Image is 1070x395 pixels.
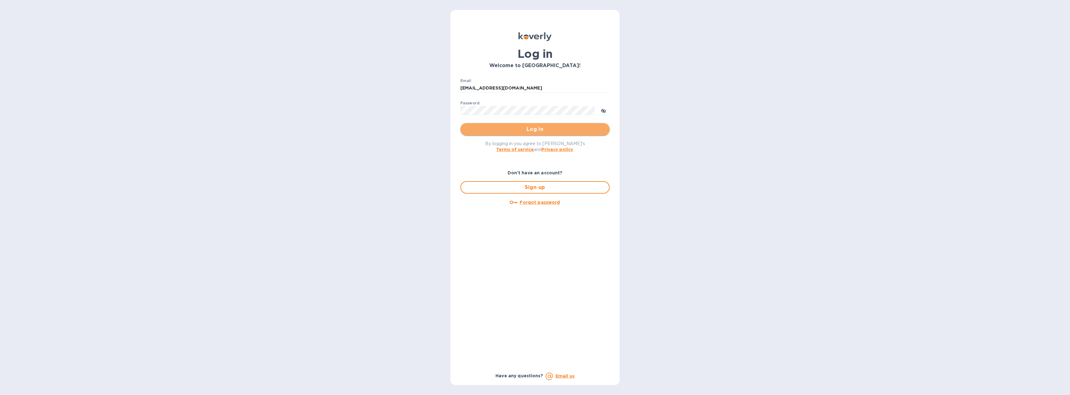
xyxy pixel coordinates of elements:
span: Sign up [466,184,604,191]
label: Password [460,101,479,105]
input: Enter email address [460,84,610,93]
a: Terms of service [496,147,534,152]
u: Forgot password [520,200,560,205]
b: Have any questions? [495,373,543,378]
a: Email us [556,374,575,379]
b: Don't have an account? [508,170,563,175]
button: Sign up [460,181,610,194]
h1: Log in [460,47,610,60]
span: Log in [465,126,605,133]
button: Log in [460,123,610,135]
h3: Welcome to [GEOGRAPHIC_DATA]! [460,63,610,69]
button: toggle password visibility [597,104,610,117]
span: By logging in you agree to [PERSON_NAME]'s and . [485,141,585,152]
label: Email [460,79,471,83]
img: Koverly [519,32,551,41]
a: Privacy policy [542,147,573,152]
